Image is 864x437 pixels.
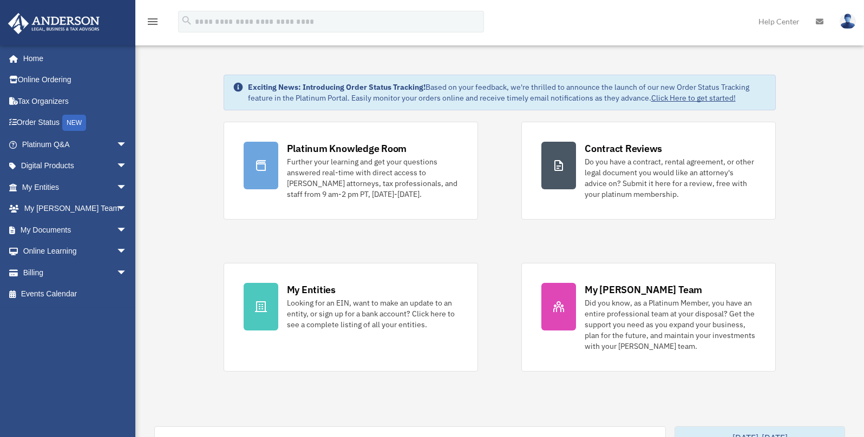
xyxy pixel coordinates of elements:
img: User Pic [840,14,856,29]
a: Digital Productsarrow_drop_down [8,155,143,177]
a: Home [8,48,138,69]
div: Did you know, as a Platinum Member, you have an entire professional team at your disposal? Get th... [585,297,756,352]
div: Looking for an EIN, want to make an update to an entity, or sign up for a bank account? Click her... [287,297,458,330]
span: arrow_drop_down [116,176,138,198]
a: Platinum Knowledge Room Further your learning and get your questions answered real-time with dire... [224,122,478,220]
span: arrow_drop_down [116,262,138,284]
a: My [PERSON_NAME] Teamarrow_drop_down [8,198,143,220]
a: Platinum Q&Aarrow_drop_down [8,134,143,155]
span: arrow_drop_down [116,241,138,263]
img: Anderson Advisors Platinum Portal [5,13,103,34]
a: My Documentsarrow_drop_down [8,219,143,241]
span: arrow_drop_down [116,198,138,220]
div: Based on your feedback, we're thrilled to announce the launch of our new Order Status Tracking fe... [248,82,767,103]
div: Do you have a contract, rental agreement, or other legal document you would like an attorney's ad... [585,156,756,200]
a: Events Calendar [8,283,143,305]
div: My Entities [287,283,336,296]
a: Online Learningarrow_drop_down [8,241,143,262]
div: NEW [62,115,86,131]
i: search [181,15,193,27]
div: Further your learning and get your questions answered real-time with direct access to [PERSON_NAM... [287,156,458,200]
a: Click Here to get started! [651,93,736,103]
a: My Entities Looking for an EIN, want to make an update to an entity, or sign up for a bank accoun... [224,263,478,372]
a: Online Ordering [8,69,143,91]
div: Contract Reviews [585,142,662,155]
a: Contract Reviews Do you have a contract, rental agreement, or other legal document you would like... [521,122,776,220]
i: menu [146,15,159,28]
a: My Entitiesarrow_drop_down [8,176,143,198]
div: Platinum Knowledge Room [287,142,407,155]
span: arrow_drop_down [116,219,138,241]
a: Order StatusNEW [8,112,143,134]
div: My [PERSON_NAME] Team [585,283,702,296]
a: My [PERSON_NAME] Team Did you know, as a Platinum Member, you have an entire professional team at... [521,263,776,372]
a: menu [146,19,159,28]
strong: Exciting News: Introducing Order Status Tracking! [248,82,426,92]
span: arrow_drop_down [116,134,138,156]
span: arrow_drop_down [116,155,138,177]
a: Tax Organizers [8,90,143,112]
a: Billingarrow_drop_down [8,262,143,283]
